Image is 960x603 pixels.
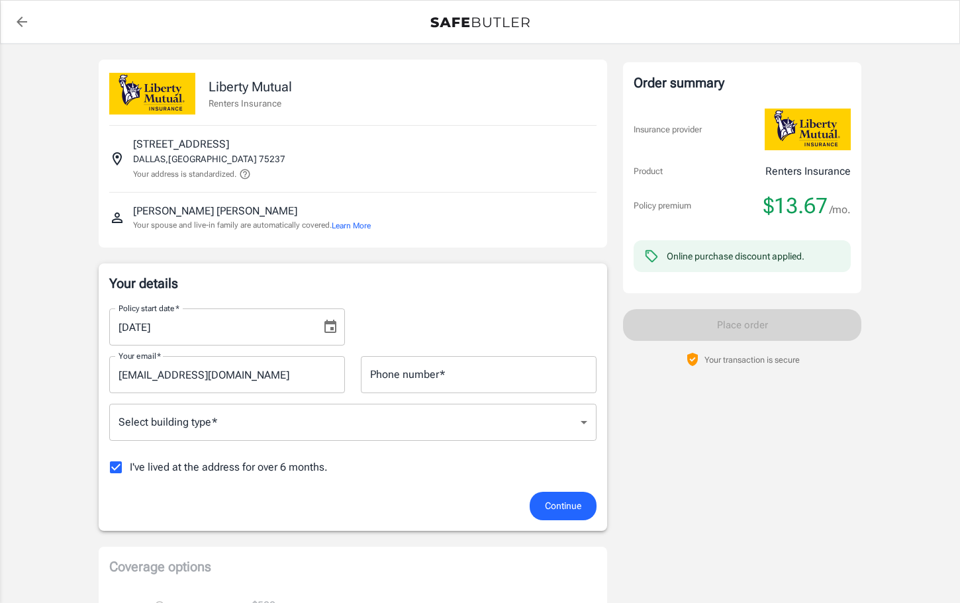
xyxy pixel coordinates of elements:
label: Policy start date [119,302,179,314]
p: [STREET_ADDRESS] [133,136,229,152]
span: /mo. [830,201,851,219]
p: Product [634,165,663,178]
p: Your transaction is secure [704,353,800,366]
p: Your details [109,274,597,293]
svg: Insured person [109,210,125,226]
div: Online purchase discount applied. [667,250,804,263]
p: DALLAS , [GEOGRAPHIC_DATA] 75237 [133,152,285,165]
input: Enter number [361,356,597,393]
p: Renters Insurance [765,163,851,179]
img: Back to quotes [430,17,530,28]
span: I've lived at the address for over 6 months. [130,459,328,475]
p: Your address is standardized. [133,168,236,180]
p: Liberty Mutual [209,77,292,97]
img: Liberty Mutual [109,73,195,115]
button: Continue [530,492,597,520]
span: $13.67 [763,193,828,219]
input: Enter email [109,356,345,393]
svg: Insured address [109,151,125,167]
p: [PERSON_NAME] [PERSON_NAME] [133,203,297,219]
p: Your spouse and live-in family are automatically covered. [133,219,371,232]
a: back to quotes [9,9,35,35]
input: MM/DD/YYYY [109,308,312,346]
img: Liberty Mutual [765,109,851,150]
span: Continue [545,498,581,514]
label: Your email [119,350,161,361]
p: Renters Insurance [209,97,292,110]
button: Choose date, selected date is Aug 24, 2025 [317,314,344,340]
button: Learn More [332,220,371,232]
p: Policy premium [634,199,691,212]
div: Order summary [634,73,851,93]
p: Insurance provider [634,123,702,136]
